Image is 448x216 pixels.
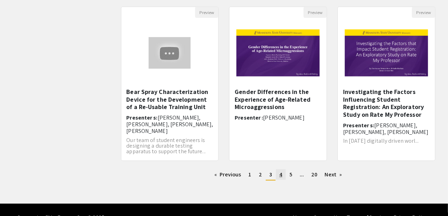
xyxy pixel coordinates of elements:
span: 20 [312,171,318,178]
img: <p class="ql-align-center"><strong>Investigating the Factors Influencing Student Registration: An... [338,22,435,83]
div: Open Presentation <p>Bear Spray Characterization Device for the Development of a Re-Usable Traini... [121,7,219,161]
ul: Pagination [121,169,436,181]
img: <p>Bear Spray Characterization Device for the Development of a Re-Usable Training Unit</p> [142,30,198,76]
button: Preview [304,7,327,18]
span: Our team of student engineers is designing a durable testing apparatus to support the future... [127,136,206,155]
a: Previous page [211,169,245,180]
button: Preview [195,7,218,18]
a: Next page [321,169,346,180]
span: 3 [269,171,272,178]
div: Open Presentation <p class="ql-align-center"><strong>Investigating the Factors Influencing Studen... [337,7,435,161]
span: [PERSON_NAME], [PERSON_NAME], [PERSON_NAME], [PERSON_NAME] [127,114,213,135]
span: ... [300,171,304,178]
h6: Presenter : [235,114,321,121]
p: In [DATE] digitally driven worl... [343,138,430,144]
div: Open Presentation <p><strong style="background-color: transparent; color: rgb(0, 0, 0);">Gender D... [229,7,327,161]
span: [PERSON_NAME] [263,114,305,121]
span: [PERSON_NAME], [PERSON_NAME], [PERSON_NAME] [343,122,428,136]
span: 5 [290,171,292,178]
h6: Presenter s: [127,114,213,135]
span: 4 [279,171,282,178]
span: 1 [249,171,251,178]
h5: Bear Spray Characterization Device for the Development of a Re-Usable Training Unit [127,88,213,111]
span: 2 [259,171,262,178]
img: <p><strong style="background-color: transparent; color: rgb(0, 0, 0);">Gender Differences in the ... [229,22,327,83]
h6: Presenter s: [343,122,430,135]
h5: Investigating the Factors Influencing Student Registration: An Exploratory Study on Rate My Profe... [343,88,430,118]
iframe: Chat [5,184,30,211]
h5: Gender Differences in the Experience of Age-Related Microaggressions [235,88,321,111]
button: Preview [412,7,435,18]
